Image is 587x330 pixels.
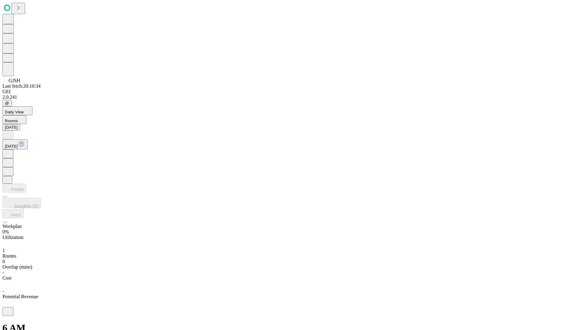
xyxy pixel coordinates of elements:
span: Utilization [2,235,23,240]
span: - [2,270,4,275]
button: @ [2,100,12,106]
button: Predict [2,184,26,193]
span: Daily View [5,110,24,114]
span: Workplan [2,224,22,229]
span: 0 [2,259,5,264]
span: - [2,288,4,294]
span: 0% [2,229,9,234]
span: Potential Revenue [2,294,38,299]
div: 2.0.241 [2,94,585,100]
button: Fetch [2,209,24,218]
div: GEI [2,89,585,94]
span: 1 [2,248,5,253]
span: Rooms [5,119,18,123]
button: Daily View [2,106,32,115]
span: Overlap (mins) [2,264,32,269]
span: Last fetch: 20:10:34 [2,83,41,89]
span: @ [5,101,9,105]
span: Rooms [2,253,16,258]
span: Cost [2,275,11,280]
button: Insights (0) [2,198,41,208]
button: [DATE] [2,124,20,130]
button: [DATE] [2,139,28,149]
span: GJSH [9,78,20,83]
span: [DATE] [5,144,18,148]
span: Insights (0) [14,204,39,209]
button: Rooms [2,115,26,124]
